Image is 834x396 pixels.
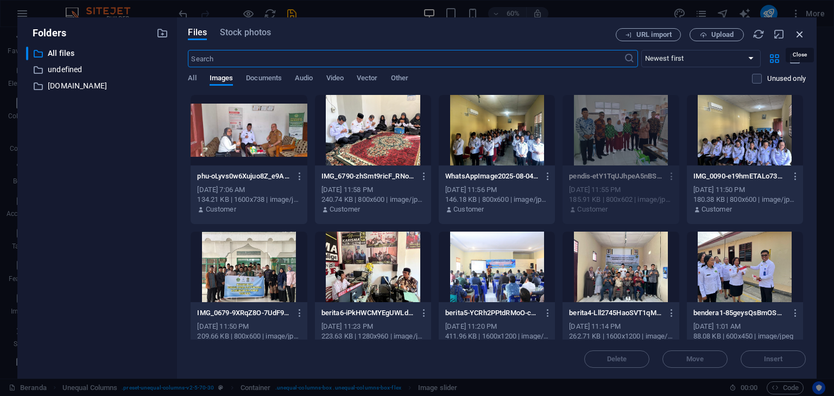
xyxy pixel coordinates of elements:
[330,205,360,214] p: Customer
[391,72,408,87] span: Other
[690,28,744,41] button: Upload
[206,205,236,214] p: Customer
[26,47,28,60] div: ​
[26,79,149,93] div: www.template-academix.de.rs
[220,26,271,39] span: Stock photos
[569,195,672,205] div: 185.91 KB | 800x602 | image/jpeg
[197,322,300,331] div: [DATE] 11:50 PM
[445,331,548,341] div: 411.96 KB | 1600x1200 | image/jpeg
[321,171,415,181] p: IMG_6790-zhSmt9ricF_RNo3CV7Z5_g.JPG
[156,27,168,39] i: Create new folder
[197,331,300,341] div: 209.66 KB | 800x600 | image/jpeg
[693,185,797,195] div: [DATE] 11:50 PM
[210,72,233,87] span: Images
[569,322,672,331] div: [DATE] 11:14 PM
[357,72,378,87] span: Vector
[326,72,344,87] span: Video
[693,171,787,181] p: IMG_0090-e19hmETALo73PrPhipLeQg.JPG
[569,331,672,341] div: 262.71 KB | 1600x1200 | image/jpeg
[197,308,290,318] p: IMG_0679-9XRqZ8O-7UdF9V5PTXdXhg.JPG
[188,50,623,67] input: Search
[767,74,806,84] p: Displays only files that are not in use on the website. Files added during this session can still...
[445,195,548,205] div: 146.18 KB | 800x600 | image/jpeg
[445,171,539,181] p: WhatsAppImage2025-08-04at08.36.141-2pngHlszOjvNwr7LFYYERg.jpeg
[321,195,425,205] div: 240.74 KB | 800x600 | image/jpeg
[577,205,608,214] p: Customer
[445,308,539,318] p: berita5-YCRh2PPtdRMoO-c8nipZFA.jpeg
[445,322,548,331] div: [DATE] 11:20 PM
[246,72,282,87] span: Documents
[48,47,149,60] p: All files
[702,205,732,214] p: Customer
[321,322,425,331] div: [DATE] 11:23 PM
[197,195,300,205] div: 134.21 KB | 1600x738 | image/jpeg
[569,308,662,318] p: berita4-Lll2745HaoSVT1qMVXL6WQ.jpeg
[773,28,785,40] i: Minimize
[693,195,797,205] div: 180.38 KB | 800x600 | image/jpeg
[48,80,149,92] p: [DOMAIN_NAME]
[569,185,672,195] div: [DATE] 11:55 PM
[693,331,797,341] div: 88.08 KB | 600x450 | image/jpeg
[636,31,672,38] span: URL import
[26,79,168,93] div: [DOMAIN_NAME]
[321,308,415,318] p: berita6-iPkHWCMYEgUWLd9CaPEfYQ.jpeg
[188,72,196,87] span: All
[197,185,300,195] div: [DATE] 7:06 AM
[188,26,207,39] span: Files
[711,31,734,38] span: Upload
[321,331,425,341] div: 223.63 KB | 1280x960 | image/jpeg
[321,185,425,195] div: [DATE] 11:58 PM
[26,26,66,40] p: Folders
[453,205,484,214] p: Customer
[616,28,681,41] button: URL import
[295,72,313,87] span: Audio
[445,185,548,195] div: [DATE] 11:56 PM
[753,28,764,40] i: Reload
[693,308,787,318] p: bendera1-85geysQsBmOSQGq49HEhiA.jpg
[693,322,797,331] div: [DATE] 1:01 AM
[197,171,290,181] p: phu-oLyvs0w6Xujuo8Z_e9A5UA.jpg
[26,63,168,76] div: undefined
[48,63,149,76] p: undefined
[569,171,662,181] p: pendis-etY1TqUJhpeA5nBSJW_wzw.jpg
